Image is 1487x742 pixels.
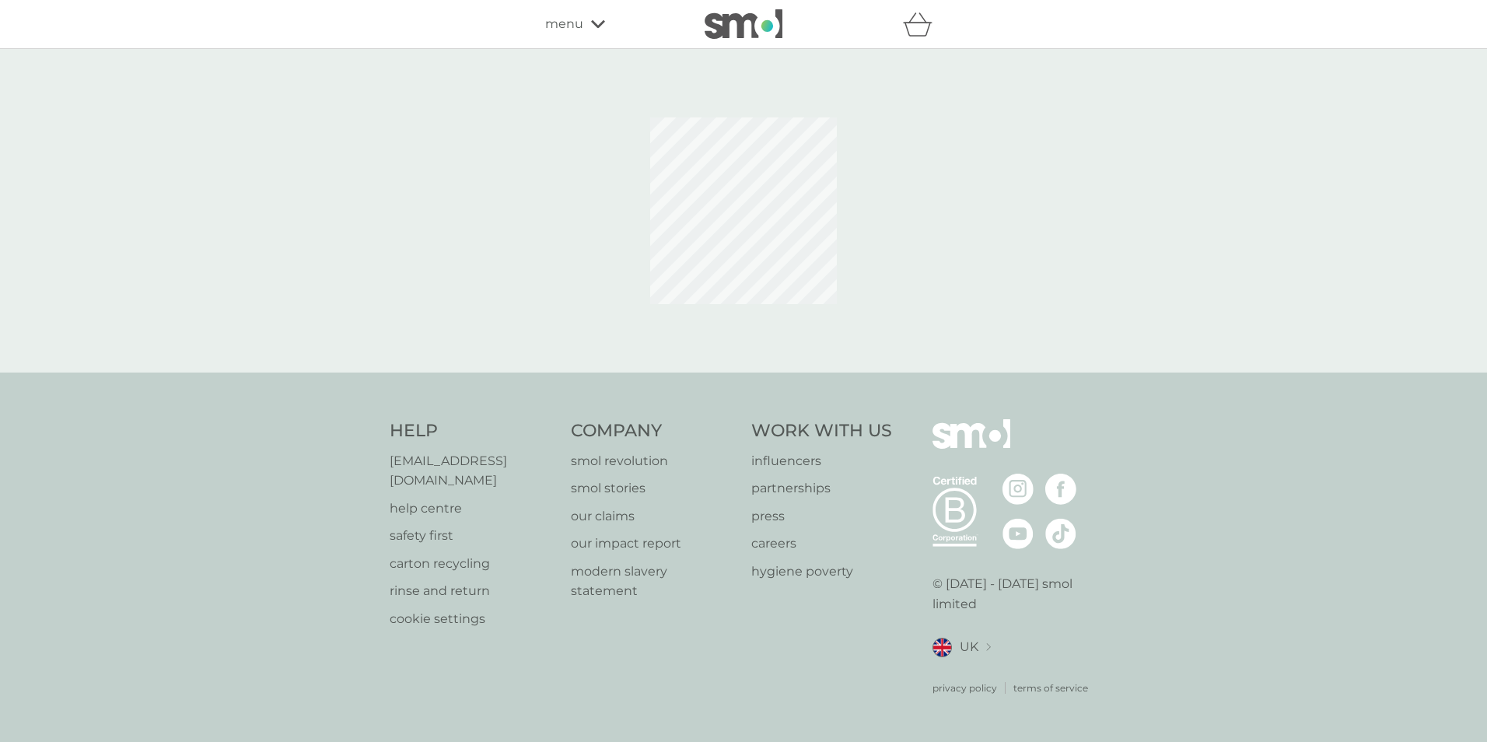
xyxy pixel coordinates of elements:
a: carton recycling [390,554,555,574]
a: our impact report [571,534,737,554]
a: help centre [390,499,555,519]
h4: Company [571,419,737,443]
a: terms of service [1013,681,1088,695]
a: [EMAIL_ADDRESS][DOMAIN_NAME] [390,451,555,491]
a: modern slavery statement [571,562,737,601]
h4: Help [390,419,555,443]
div: basket [903,9,942,40]
img: smol [932,419,1010,472]
img: visit the smol Youtube page [1002,518,1034,549]
a: smol stories [571,478,737,499]
a: cookie settings [390,609,555,629]
a: our claims [571,506,737,527]
a: rinse and return [390,581,555,601]
a: partnerships [751,478,892,499]
a: hygiene poverty [751,562,892,582]
a: smol revolution [571,451,737,471]
a: safety first [390,526,555,546]
p: © [DATE] - [DATE] smol limited [932,574,1098,614]
span: menu [545,14,583,34]
a: influencers [751,451,892,471]
img: smol [705,9,782,39]
a: privacy policy [932,681,997,695]
a: careers [751,534,892,554]
a: press [751,506,892,527]
img: UK flag [932,638,952,657]
h4: Work With Us [751,419,892,443]
img: visit the smol Facebook page [1045,474,1076,505]
img: visit the smol Instagram page [1002,474,1034,505]
img: select a new location [986,643,991,652]
span: UK [960,637,978,657]
img: visit the smol Tiktok page [1045,518,1076,549]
